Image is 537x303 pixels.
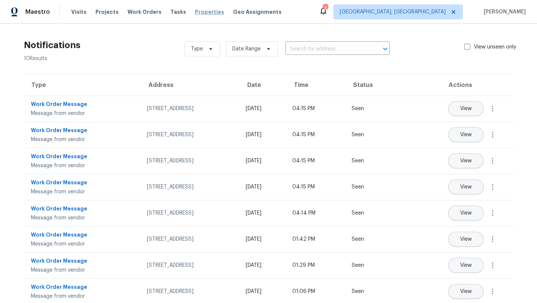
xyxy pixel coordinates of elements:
span: Projects [95,8,119,16]
th: Date [240,75,286,96]
div: Work Order Message [31,126,135,136]
span: View [460,158,472,164]
div: Seen [352,262,386,269]
span: View [460,289,472,294]
div: Work Order Message [31,153,135,162]
span: Maestro [25,8,50,16]
button: View [448,153,484,168]
span: View [460,106,472,112]
div: Message from vendor [31,136,135,143]
div: [DATE] [246,131,280,138]
div: Work Order Message [31,100,135,110]
div: 04:15 PM [292,131,340,138]
span: View [460,132,472,138]
span: View [460,263,472,268]
div: Seen [352,235,386,243]
div: [DATE] [246,262,280,269]
div: Message from vendor [31,110,135,117]
div: [STREET_ADDRESS] [147,235,234,243]
div: [STREET_ADDRESS] [147,209,234,217]
div: Seen [352,183,386,191]
th: Time [286,75,346,96]
div: Seen [352,209,386,217]
div: 10 Results [24,55,81,62]
span: Type [191,45,203,53]
div: [DATE] [246,288,280,295]
h2: Notifications [24,41,81,49]
div: [STREET_ADDRESS] [147,131,234,138]
span: View [460,210,472,216]
div: Work Order Message [31,283,135,293]
div: 01:42 PM [292,235,340,243]
div: 01:29 PM [292,262,340,269]
div: Message from vendor [31,266,135,274]
button: View [448,206,484,221]
button: View [448,127,484,142]
span: Visits [71,8,87,16]
div: Work Order Message [31,231,135,240]
span: Date Range [232,45,261,53]
div: Work Order Message [31,257,135,266]
th: Status [346,75,392,96]
div: Work Order Message [31,205,135,214]
div: [STREET_ADDRESS] [147,157,234,165]
div: Work Order Message [31,179,135,188]
div: 04:14 PM [292,209,340,217]
div: 01:06 PM [292,288,340,295]
div: 2 [323,4,328,12]
span: Geo Assignments [233,8,282,16]
span: View [460,237,472,242]
span: [PERSON_NAME] [481,8,526,16]
span: Work Orders [128,8,161,16]
div: [STREET_ADDRESS] [147,105,234,112]
div: Seen [352,105,386,112]
div: [DATE] [246,105,280,112]
button: Open [380,44,390,54]
div: Seen [352,157,386,165]
div: Message from vendor [31,240,135,248]
div: [DATE] [246,209,280,217]
div: 04:15 PM [292,105,340,112]
div: Message from vendor [31,188,135,196]
input: Search by address [285,43,369,55]
div: [STREET_ADDRESS] [147,262,234,269]
div: Message from vendor [31,162,135,169]
button: View [448,232,484,247]
button: View [448,179,484,194]
div: Message from vendor [31,293,135,300]
div: [STREET_ADDRESS] [147,288,234,295]
button: View [448,101,484,116]
span: Properties [195,8,224,16]
div: [DATE] [246,183,280,191]
label: View unseen only [464,43,525,51]
div: [STREET_ADDRESS] [147,183,234,191]
th: Actions [392,75,513,96]
div: Message from vendor [31,214,135,222]
th: Address [141,75,240,96]
div: [DATE] [246,157,280,165]
span: Tasks [170,9,186,15]
span: [GEOGRAPHIC_DATA], [GEOGRAPHIC_DATA] [340,8,446,16]
div: [DATE] [246,235,280,243]
div: 04:15 PM [292,183,340,191]
div: Seen [352,131,386,138]
div: 04:15 PM [292,157,340,165]
button: View [448,284,484,299]
span: View [460,184,472,190]
th: Type [24,75,141,96]
button: View [448,258,484,273]
div: Seen [352,288,386,295]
